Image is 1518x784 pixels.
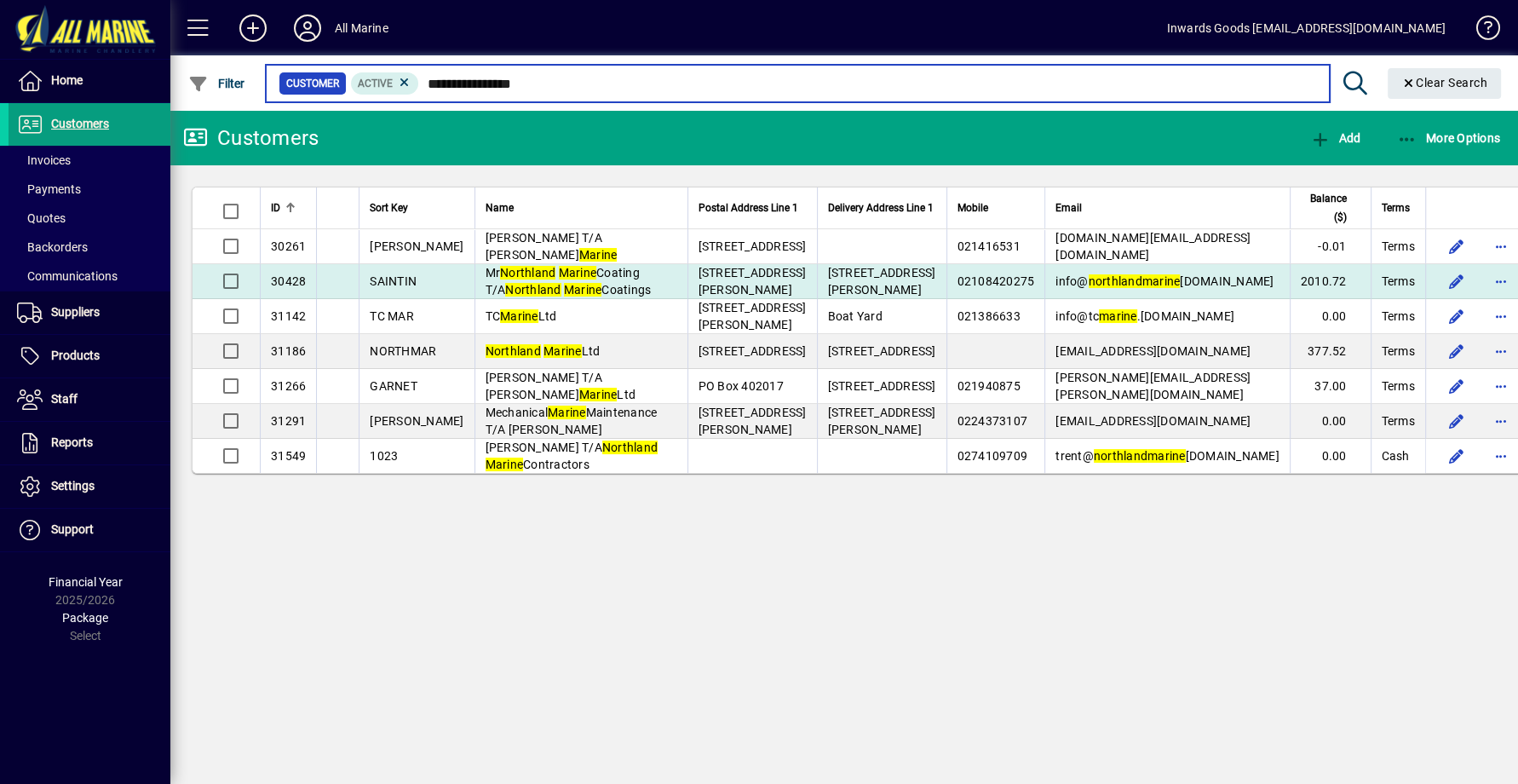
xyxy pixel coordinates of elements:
button: More options [1487,303,1515,330]
span: Package [62,611,108,625]
a: Quotes [9,204,170,233]
em: Northland [602,441,658,454]
button: Clear [1388,68,1502,99]
span: 021940875 [957,379,1021,393]
span: Quotes [17,211,66,225]
span: More Options [1397,131,1501,145]
span: [STREET_ADDRESS][PERSON_NAME] [699,266,807,297]
td: -0.01 [1290,229,1371,264]
div: All Marine [335,14,388,42]
span: [PERSON_NAME] T/A Contractors [486,441,658,471]
a: Reports [9,422,170,464]
em: Marine [559,266,597,280]
span: Terms [1382,238,1415,255]
td: 37.00 [1290,369,1371,404]
span: [STREET_ADDRESS][PERSON_NAME] [828,266,936,297]
span: Filter [188,77,245,90]
span: Sort Key [370,199,408,217]
span: TC Ltd [486,309,557,323]
span: [PERSON_NAME][EMAIL_ADDRESS][PERSON_NAME][DOMAIN_NAME] [1055,371,1251,401]
span: Active [358,78,393,89]
em: Marine [548,406,586,419]
div: ID [271,199,306,217]
a: Suppliers [9,291,170,334]
span: Payments [17,182,81,196]
span: [DOMAIN_NAME][EMAIL_ADDRESS][DOMAIN_NAME] [1055,231,1251,262]
span: [PERSON_NAME] T/A [PERSON_NAME] Ltd [486,371,636,401]
span: Clear Search [1401,76,1488,89]
span: 021386633 [957,309,1021,323]
span: [STREET_ADDRESS] [699,239,807,253]
button: Add [226,13,280,43]
span: [PERSON_NAME] T/A [PERSON_NAME] [486,231,618,262]
a: Home [9,60,170,102]
button: Edit [1443,337,1470,365]
span: [STREET_ADDRESS][PERSON_NAME] [699,406,807,436]
td: 0.00 [1290,439,1371,473]
span: Backorders [17,240,88,254]
div: Customers [183,124,319,152]
span: 31549 [271,449,306,463]
span: Add [1309,131,1360,145]
span: [EMAIL_ADDRESS][DOMAIN_NAME] [1055,344,1251,358]
div: Inwards Goods [EMAIL_ADDRESS][DOMAIN_NAME] [1167,14,1446,42]
td: 377.52 [1290,334,1371,369]
span: SAINTIN [370,274,417,288]
em: marine [1099,309,1137,323]
span: info@ [DOMAIN_NAME] [1055,274,1274,288]
em: Northland [486,344,541,358]
span: 31142 [271,309,306,323]
span: ID [271,199,280,217]
span: [STREET_ADDRESS][PERSON_NAME] [699,301,807,331]
td: 0.00 [1290,404,1371,439]
button: Filter [184,68,250,99]
span: TC MAR [370,309,414,323]
em: marine [1147,449,1186,463]
span: Terms [1382,412,1415,429]
span: Reports [51,435,93,449]
span: Mechanical Maintenance T/A [PERSON_NAME] [486,406,658,436]
em: Marine [579,388,618,401]
span: Home [51,73,83,87]
button: Edit [1443,268,1470,295]
button: More Options [1393,123,1505,153]
span: Terms [1382,273,1415,290]
span: PO Box 402017 [699,379,784,393]
span: Terms [1382,343,1415,360]
td: 2010.72 [1290,264,1371,299]
em: marine [1142,274,1181,288]
span: Balance ($) [1301,189,1347,227]
span: trent@ [DOMAIN_NAME] [1055,449,1279,463]
em: northland [1089,274,1142,288]
td: 0.00 [1290,299,1371,334]
button: More options [1487,337,1515,365]
span: Invoices [17,153,71,167]
em: Marine [579,248,618,262]
span: [PERSON_NAME] [370,414,463,428]
mat-chip: Activation Status: Active [351,72,419,95]
a: Products [9,335,170,378]
em: northland [1094,449,1147,463]
span: 0274109709 [957,449,1028,463]
button: More options [1487,233,1515,260]
a: Knowledge Base [1463,3,1497,59]
span: Cash [1382,447,1410,464]
span: Communications [17,269,118,283]
span: Boat Yard [828,309,883,323]
span: [PERSON_NAME] [370,239,463,253]
span: Products [51,349,100,362]
span: Customers [51,117,109,130]
span: Email [1055,199,1082,217]
button: Edit [1443,303,1470,330]
span: GARNET [370,379,417,393]
a: Invoices [9,146,170,175]
span: [EMAIL_ADDRESS][DOMAIN_NAME] [1055,414,1251,428]
span: 31291 [271,414,306,428]
button: Edit [1443,233,1470,260]
button: More options [1487,372,1515,400]
em: Northland [505,283,561,297]
span: 1023 [370,449,398,463]
span: 30261 [271,239,306,253]
span: 021416531 [957,239,1021,253]
a: Communications [9,262,170,291]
